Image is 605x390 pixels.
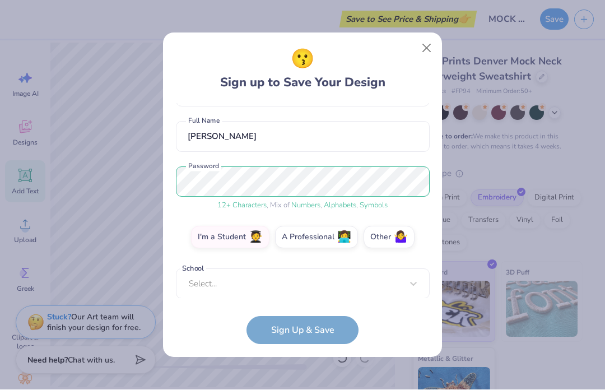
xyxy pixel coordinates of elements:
[394,231,408,244] span: 🤷‍♀️
[324,201,356,211] span: Alphabets
[291,45,314,74] span: 😗
[275,226,358,249] label: A Professional
[176,201,430,212] div: , Mix of , ,
[220,45,385,92] div: Sign up to Save Your Design
[416,38,438,59] button: Close
[364,226,415,249] label: Other
[180,263,206,274] label: School
[191,226,269,249] label: I'm a Student
[217,201,267,211] span: 12 + Characters
[249,231,263,244] span: 🧑‍🎓
[360,201,388,211] span: Symbols
[291,201,320,211] span: Numbers
[337,231,351,244] span: 👩‍💻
